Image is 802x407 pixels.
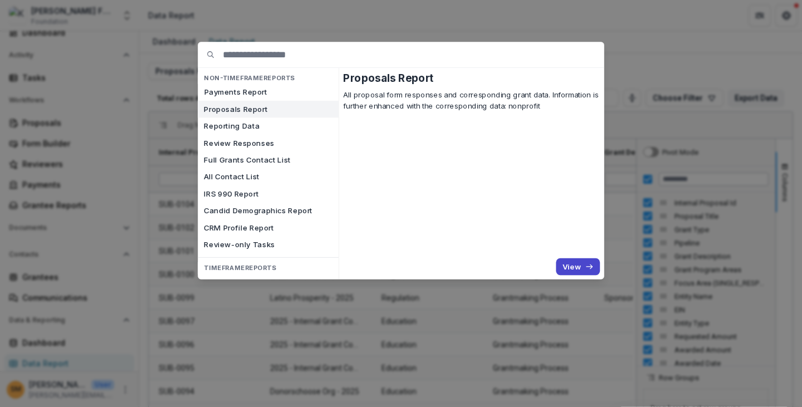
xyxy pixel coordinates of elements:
[343,72,600,85] h2: Proposals Report
[198,185,339,202] button: IRS 990 Report
[198,236,339,253] button: Review-only Tasks
[198,101,339,117] button: Proposals Report
[198,262,339,274] h4: TIMEFRAME Reports
[198,135,339,151] button: Review Responses
[198,202,339,219] button: Candid Demographics Report
[556,258,600,275] button: View
[343,89,600,111] p: All proposal form responses and corresponding grant data. Information is further enhanced with th...
[198,151,339,168] button: Full Grants Contact List
[198,72,339,84] h4: NON-TIMEFRAME Reports
[198,84,339,101] button: Payments Report
[198,219,339,236] button: CRM Profile Report
[198,169,339,185] button: All Contact List
[198,117,339,134] button: Reporting Data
